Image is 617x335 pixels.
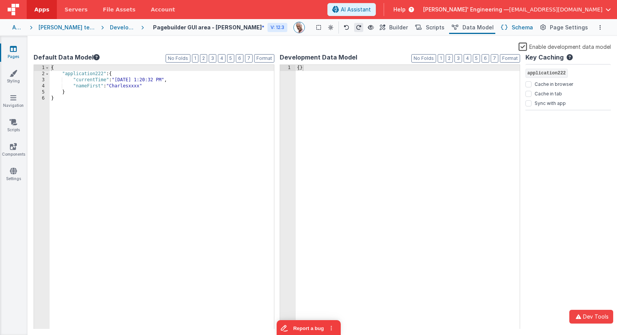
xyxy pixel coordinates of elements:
[166,54,190,63] button: No Folds
[200,54,207,63] button: 2
[473,54,480,63] button: 5
[153,24,262,30] h4: Pagebuilder GUI area - [PERSON_NAME]
[550,24,588,31] span: Page Settings
[34,65,50,71] div: 1
[39,24,95,31] div: [PERSON_NAME] test App
[34,6,49,13] span: Apps
[446,54,453,63] button: 2
[454,54,462,63] button: 3
[192,54,198,63] button: 1
[377,21,409,34] button: Builder
[34,83,50,89] div: 4
[389,24,408,31] span: Builder
[34,77,50,83] div: 3
[411,54,436,63] button: No Folds
[438,54,444,63] button: 1
[254,54,274,63] button: Format
[482,54,489,63] button: 6
[294,22,304,33] img: 11ac31fe5dc3d0eff3fbbbf7b26fa6e1
[412,21,446,34] button: Scripts
[525,54,564,61] h4: Key Caching
[596,23,605,32] button: Options
[500,54,520,63] button: Format
[464,54,471,63] button: 4
[525,69,568,78] span: application222
[34,53,100,62] button: Default Data Model
[423,6,611,13] button: [PERSON_NAME]' Engineering — [EMAIL_ADDRESS][DOMAIN_NAME]
[535,80,573,87] label: Cache in browser
[512,24,533,31] span: Schema
[110,24,135,31] div: Development
[426,24,445,31] span: Scripts
[393,6,406,13] span: Help
[491,54,498,63] button: 7
[341,6,371,13] span: AI Assistant
[267,23,287,32] div: V: 12.3
[498,21,535,34] button: Schema
[12,24,24,31] div: Apps
[519,42,611,51] label: Enable development data model
[245,54,253,63] button: 7
[509,6,603,13] span: [EMAIL_ADDRESS][DOMAIN_NAME]
[535,99,566,106] label: Sync with app
[236,54,243,63] button: 6
[227,54,234,63] button: 5
[538,21,590,34] button: Page Settings
[103,6,136,13] span: File Assets
[569,310,613,324] button: Dev Tools
[449,21,495,34] button: Data Model
[280,65,296,71] div: 1
[218,54,226,63] button: 4
[327,3,376,16] button: AI Assistant
[535,89,562,97] label: Cache in tab
[280,53,357,62] span: Development Data Model
[34,95,50,101] div: 6
[462,24,494,31] span: Data Model
[34,71,50,77] div: 2
[209,54,216,63] button: 3
[64,6,87,13] span: Servers
[423,6,509,13] span: [PERSON_NAME]' Engineering —
[34,89,50,95] div: 5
